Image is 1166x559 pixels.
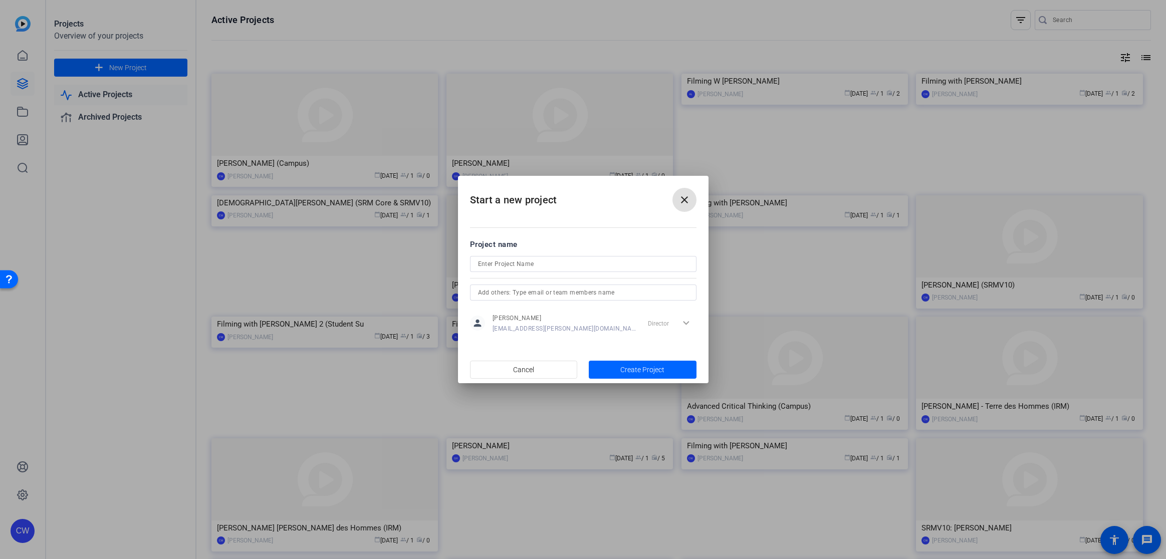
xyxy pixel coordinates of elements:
[678,194,690,206] mat-icon: close
[493,314,636,322] span: [PERSON_NAME]
[478,287,688,299] input: Add others: Type email or team members name
[620,365,664,375] span: Create Project
[470,361,578,379] button: Cancel
[513,360,534,379] span: Cancel
[589,361,696,379] button: Create Project
[470,316,485,331] mat-icon: person
[470,239,696,250] div: Project name
[493,325,636,333] span: [EMAIL_ADDRESS][PERSON_NAME][DOMAIN_NAME]
[458,176,709,216] h2: Start a new project
[478,258,688,270] input: Enter Project Name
